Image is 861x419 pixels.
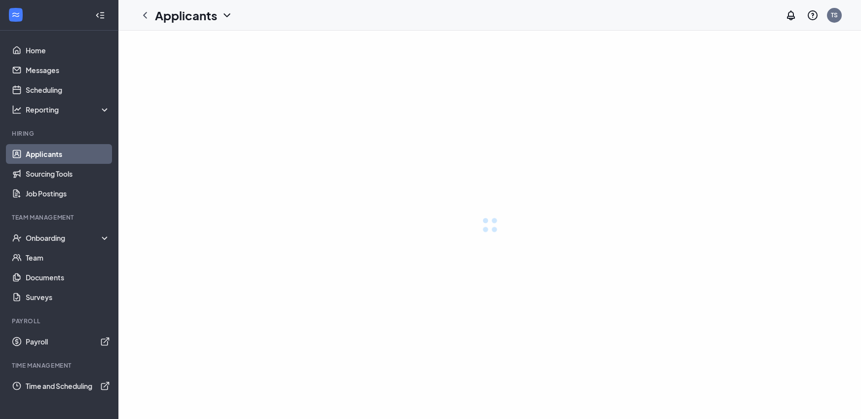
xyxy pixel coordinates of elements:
[26,184,110,203] a: Job Postings
[26,233,111,243] div: Onboarding
[26,164,110,184] a: Sourcing Tools
[26,80,110,100] a: Scheduling
[26,332,110,351] a: PayrollExternalLink
[26,144,110,164] a: Applicants
[12,213,108,222] div: Team Management
[12,105,22,114] svg: Analysis
[12,361,108,370] div: TIME MANAGEMENT
[95,10,105,20] svg: Collapse
[26,376,110,396] a: Time and SchedulingExternalLink
[139,9,151,21] svg: ChevronLeft
[12,233,22,243] svg: UserCheck
[785,9,797,21] svg: Notifications
[26,287,110,307] a: Surveys
[831,11,838,19] div: TS
[11,10,21,20] svg: WorkstreamLogo
[26,60,110,80] a: Messages
[807,9,819,21] svg: QuestionInfo
[221,9,233,21] svg: ChevronDown
[155,7,217,24] h1: Applicants
[26,40,110,60] a: Home
[12,129,108,138] div: Hiring
[12,317,108,325] div: Payroll
[26,248,110,267] a: Team
[26,105,111,114] div: Reporting
[26,267,110,287] a: Documents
